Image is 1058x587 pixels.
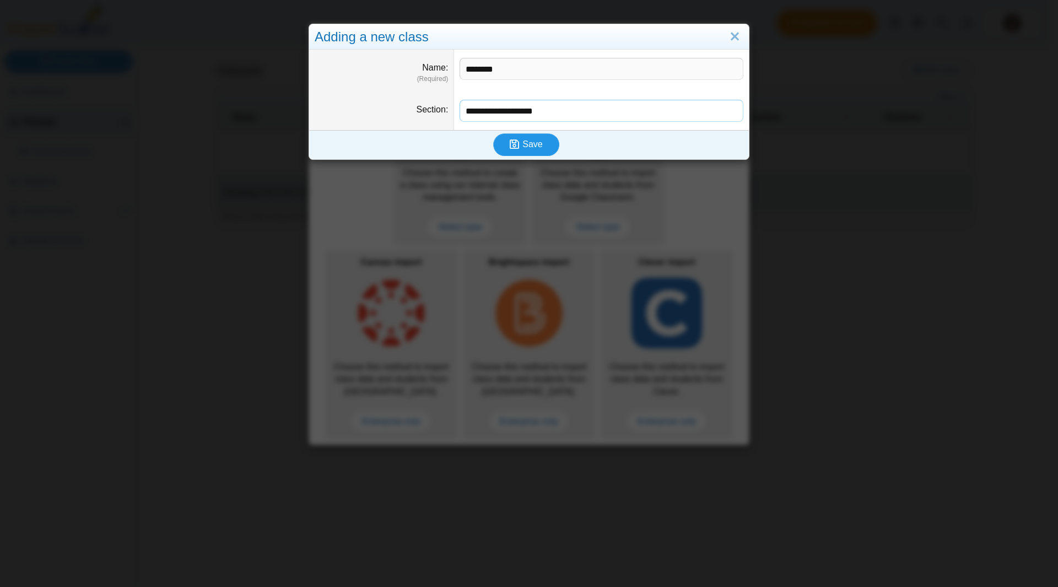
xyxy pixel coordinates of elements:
a: Close [726,28,743,46]
span: Save [522,139,542,149]
dfn: (Required) [315,74,448,84]
div: Adding a new class [309,24,749,50]
button: Save [493,133,559,155]
label: Name [422,63,448,72]
label: Section [417,105,449,114]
